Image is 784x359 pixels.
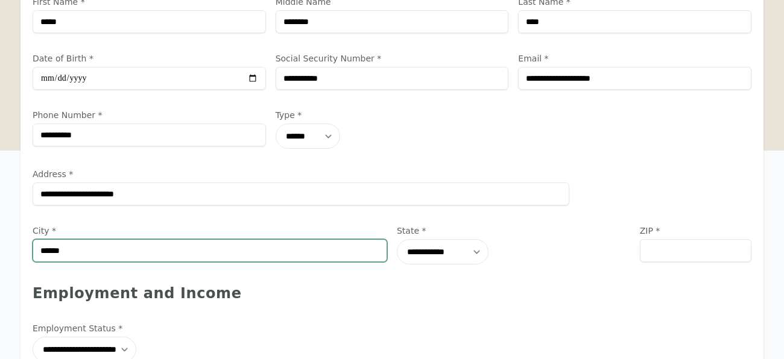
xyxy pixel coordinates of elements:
[640,225,751,237] label: ZIP *
[276,109,448,121] label: Type *
[33,168,569,180] label: Address *
[33,225,387,237] label: City *
[397,225,630,237] label: State *
[33,52,266,64] label: Date of Birth *
[33,284,751,303] div: Employment and Income
[276,52,509,64] label: Social Security Number *
[518,52,751,64] label: Email *
[33,322,303,334] label: Employment Status *
[33,109,266,121] label: Phone Number *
